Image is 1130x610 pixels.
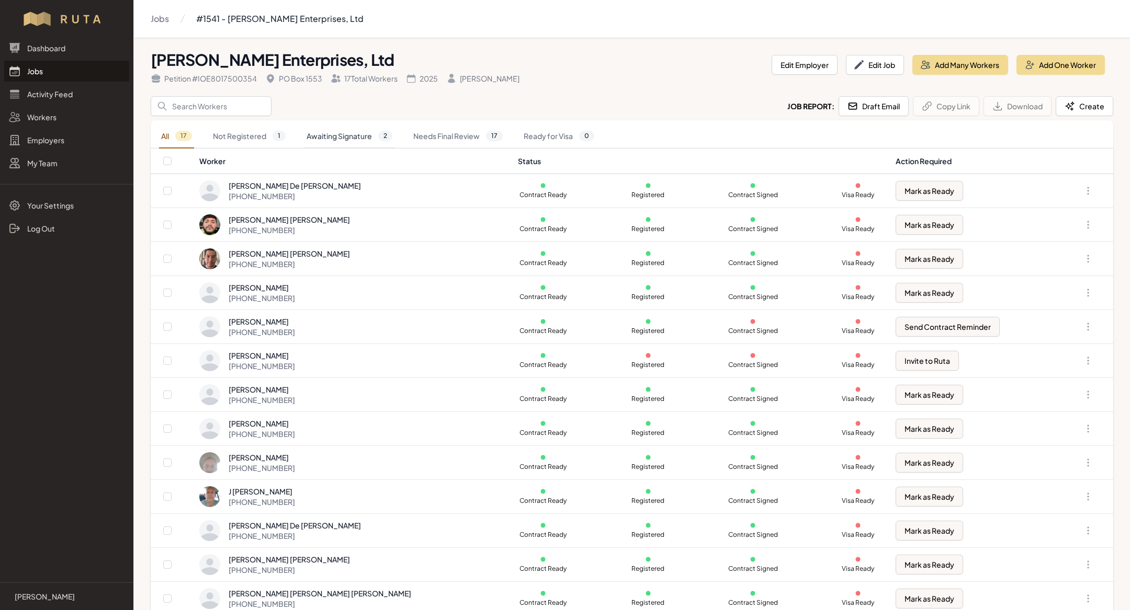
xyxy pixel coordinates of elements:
p: Registered [623,361,673,369]
div: [PERSON_NAME] [PERSON_NAME] [229,248,350,259]
a: Jobs [4,61,129,82]
button: Add Many Workers [912,55,1008,75]
div: [PHONE_NUMBER] [229,259,350,269]
nav: Breadcrumb [151,8,364,29]
a: Needs Final Review [411,124,505,148]
p: Contract Signed [728,293,778,301]
p: Registered [623,429,673,437]
div: 17 Total Workers [331,73,398,84]
button: Send Contract Reminder [896,317,1000,337]
th: Status [512,148,889,174]
nav: Tabs [151,124,1113,148]
input: Search Workers [151,96,272,116]
button: Invite to Ruta [896,351,959,371]
div: [PERSON_NAME] [229,418,295,429]
a: Jobs [151,8,169,29]
p: Contract Ready [518,259,568,267]
button: Mark as Ready [896,521,963,540]
p: Contract Signed [728,429,778,437]
p: Contract Ready [518,395,568,403]
p: Registered [623,497,673,505]
a: Ready for Visa [522,124,596,148]
div: [PHONE_NUMBER] [229,293,295,303]
button: Mark as Ready [896,249,963,269]
p: Contract Signed [728,225,778,233]
a: Workers [4,107,129,128]
p: Visa Ready [833,293,883,301]
div: PO Box 1553 [265,73,322,84]
div: [PHONE_NUMBER] [229,361,295,371]
div: [PHONE_NUMBER] [229,225,350,235]
span: 17 [486,131,503,141]
button: Edit Job [846,55,904,75]
a: Dashboard [4,38,129,59]
button: Mark as Ready [896,453,963,473]
p: Registered [623,293,673,301]
p: Contract Signed [728,259,778,267]
a: [PERSON_NAME] [8,591,125,602]
div: J [PERSON_NAME] [229,486,295,497]
button: Mark as Ready [896,555,963,574]
img: Workflow [22,10,111,27]
p: Registered [623,531,673,539]
p: Registered [623,565,673,573]
p: Contract Signed [728,327,778,335]
div: [PHONE_NUMBER] [229,599,411,609]
a: Employers [4,130,129,151]
button: Mark as Ready [896,589,963,608]
div: [PERSON_NAME] [229,452,295,463]
p: Visa Ready [833,497,883,505]
a: Activity Feed [4,84,129,105]
p: Contract Signed [728,395,778,403]
p: Registered [623,395,673,403]
button: Mark as Ready [896,419,963,439]
div: [PERSON_NAME] De [PERSON_NAME] [229,520,361,531]
p: Contract Ready [518,463,568,471]
p: Contract Signed [728,565,778,573]
p: Registered [623,463,673,471]
div: 2025 [406,73,438,84]
p: Contract Ready [518,565,568,573]
p: Contract Ready [518,361,568,369]
a: #1541 - [PERSON_NAME] Enterprises, Ltd [196,8,364,29]
p: Contract Signed [728,463,778,471]
div: [PERSON_NAME] De [PERSON_NAME] [229,180,361,191]
div: [PHONE_NUMBER] [229,429,295,439]
p: Visa Ready [833,565,883,573]
div: [PERSON_NAME] [229,282,295,293]
div: [PERSON_NAME] [229,384,295,395]
button: Draft Email [839,96,909,116]
div: Petition # IOE8017500354 [151,73,257,84]
a: Not Registered [211,124,288,148]
div: [PHONE_NUMBER] [229,565,350,575]
div: [PHONE_NUMBER] [229,463,295,473]
div: [PERSON_NAME] [446,73,519,84]
div: [PERSON_NAME] [229,316,295,327]
div: [PHONE_NUMBER] [229,327,295,337]
p: Registered [623,191,673,199]
div: [PHONE_NUMBER] [229,497,295,507]
button: Mark as Ready [896,385,963,405]
p: Contract Signed [728,497,778,505]
p: Visa Ready [833,599,883,607]
a: Log Out [4,218,129,239]
button: Copy Link [913,96,979,116]
p: Contract Signed [728,531,778,539]
button: Download [984,96,1052,116]
div: [PERSON_NAME] [PERSON_NAME] [229,214,350,225]
p: Visa Ready [833,429,883,437]
p: Contract Ready [518,429,568,437]
div: [PHONE_NUMBER] [229,395,295,405]
p: Registered [623,225,673,233]
div: [PERSON_NAME] [PERSON_NAME] [229,554,350,565]
h2: Job Report: [787,101,834,111]
p: Contract Ready [518,599,568,607]
p: Contract Ready [518,191,568,199]
p: Contract Signed [728,361,778,369]
p: Contract Ready [518,531,568,539]
span: 2 [378,131,392,141]
p: Registered [623,327,673,335]
p: Visa Ready [833,361,883,369]
a: Your Settings [4,195,129,216]
p: Contract Signed [728,191,778,199]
